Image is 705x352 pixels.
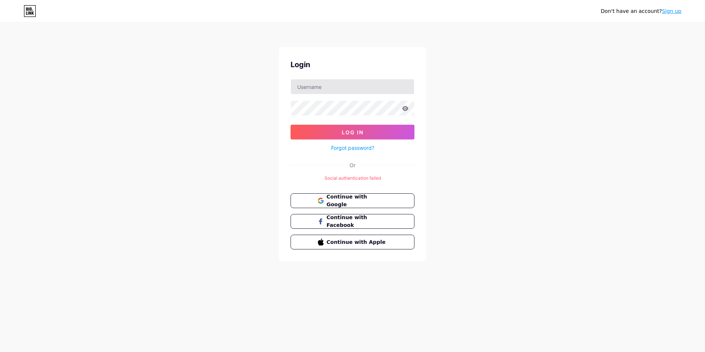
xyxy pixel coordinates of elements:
[601,7,681,15] div: Don't have an account?
[291,59,414,70] div: Login
[291,125,414,139] button: Log In
[331,144,374,152] a: Forgot password?
[327,214,388,229] span: Continue with Facebook
[662,8,681,14] a: Sign up
[291,175,414,182] div: Social authentication failed
[350,161,355,169] div: Or
[291,235,414,249] button: Continue with Apple
[327,238,388,246] span: Continue with Apple
[327,193,388,208] span: Continue with Google
[291,214,414,229] button: Continue with Facebook
[291,79,414,94] input: Username
[291,193,414,208] button: Continue with Google
[342,129,364,135] span: Log In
